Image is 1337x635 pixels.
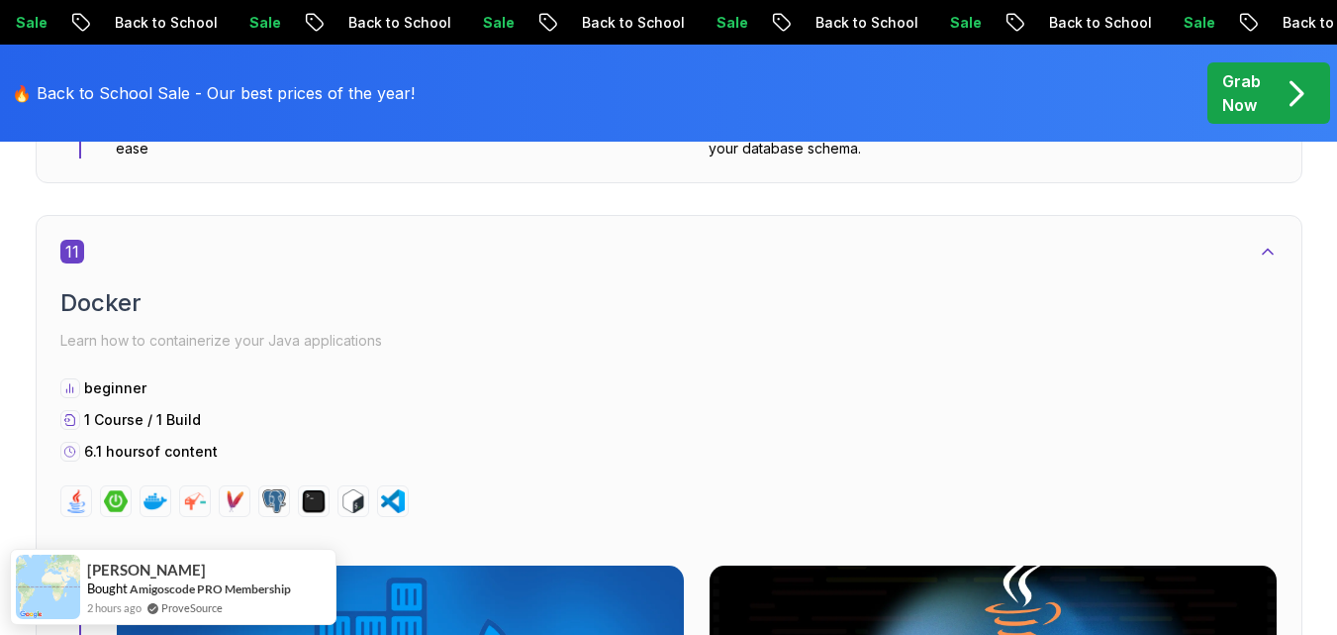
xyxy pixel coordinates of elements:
span: 2 hours ago [87,599,142,616]
span: 11 [60,240,84,264]
img: vscode logo [381,489,405,513]
span: Bought [87,581,128,596]
a: ProveSource [161,599,223,616]
img: java logo [64,489,88,513]
img: terminal logo [302,489,326,513]
p: beginner [84,378,146,398]
img: spring-boot logo [104,489,128,513]
p: Back to School [797,13,931,33]
p: 6.1 hours of content [84,442,218,462]
span: / 1 Build [147,411,201,428]
p: Grab Now [1222,69,1261,117]
span: 1 Course [84,411,143,428]
p: 🔥 Back to School Sale - Our best prices of the year! [12,81,415,105]
p: Sale [464,13,527,33]
p: Back to School [563,13,698,33]
p: Sale [698,13,761,33]
p: Sale [231,13,294,33]
p: Sale [1165,13,1228,33]
p: Sale [931,13,995,33]
img: postgres logo [262,489,286,513]
p: Back to School [330,13,464,33]
img: maven logo [223,489,246,513]
p: Learn how to containerize your Java applications [60,327,1278,355]
img: docker logo [143,489,167,513]
span: [PERSON_NAME] [87,562,206,579]
p: Back to School [1030,13,1165,33]
img: jib logo [183,489,207,513]
p: Back to School [96,13,231,33]
img: bash logo [341,489,365,513]
a: Amigoscode PRO Membership [130,581,291,597]
h2: Docker [60,287,1278,319]
img: provesource social proof notification image [16,555,80,619]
